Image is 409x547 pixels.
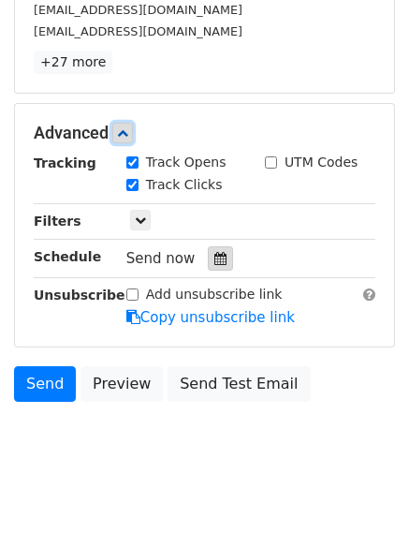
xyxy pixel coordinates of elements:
[126,250,196,267] span: Send now
[146,285,283,304] label: Add unsubscribe link
[126,309,295,326] a: Copy unsubscribe link
[14,366,76,402] a: Send
[34,24,242,38] small: [EMAIL_ADDRESS][DOMAIN_NAME]
[34,123,375,143] h5: Advanced
[146,175,223,195] label: Track Clicks
[34,288,125,303] strong: Unsubscribe
[168,366,310,402] a: Send Test Email
[315,457,409,547] iframe: Chat Widget
[80,366,163,402] a: Preview
[34,214,81,229] strong: Filters
[285,153,358,172] label: UTM Codes
[146,153,226,172] label: Track Opens
[34,155,96,170] strong: Tracking
[34,3,242,17] small: [EMAIL_ADDRESS][DOMAIN_NAME]
[34,51,112,74] a: +27 more
[34,249,101,264] strong: Schedule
